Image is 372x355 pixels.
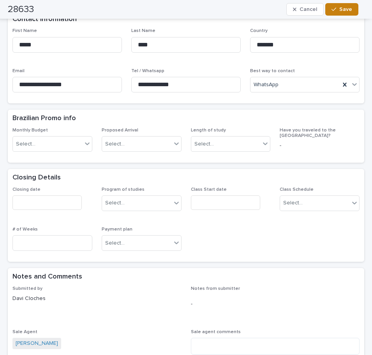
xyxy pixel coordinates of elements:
[250,28,268,33] span: Country
[191,187,227,192] span: Class Start date
[12,330,37,334] span: Sale Agent
[191,286,240,291] span: Notes from submitter
[280,142,360,150] p: -
[131,28,155,33] span: Last Name
[283,199,303,207] div: Select...
[105,199,125,207] div: Select...
[191,330,241,334] span: Sale agent comments
[16,339,58,348] a: [PERSON_NAME]
[12,128,48,133] span: Monthly Budget
[191,128,226,133] span: Length of study
[16,140,35,148] div: Select...
[102,128,138,133] span: Proposed Arrival
[325,3,358,16] button: Save
[254,81,279,89] span: WhatsApp
[12,295,182,303] p: Davi Cloches
[12,69,25,73] span: Email
[12,227,38,232] span: # of Weeks
[105,239,125,247] div: Select...
[12,273,82,281] h2: Notes and Comments
[8,4,34,15] h2: 28633
[102,187,145,192] span: Program of studies
[280,187,314,192] span: Class Schedule
[12,114,76,123] h2: Brazilian Promo info
[191,300,360,308] p: -
[300,7,317,12] span: Cancel
[286,3,324,16] button: Cancel
[12,28,37,33] span: First Name
[131,69,164,73] span: Tel / Whatsapp
[12,15,77,24] h2: Contact information
[102,227,132,232] span: Payment plan
[12,187,41,192] span: Closing date
[250,69,295,73] span: Best way to contact
[280,128,336,138] span: Have you traveled to the [GEOGRAPHIC_DATA]?
[12,174,61,182] h2: Closing Details
[339,7,352,12] span: Save
[105,140,125,148] div: Select...
[194,140,214,148] div: Select...
[12,286,42,291] span: Submitted by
